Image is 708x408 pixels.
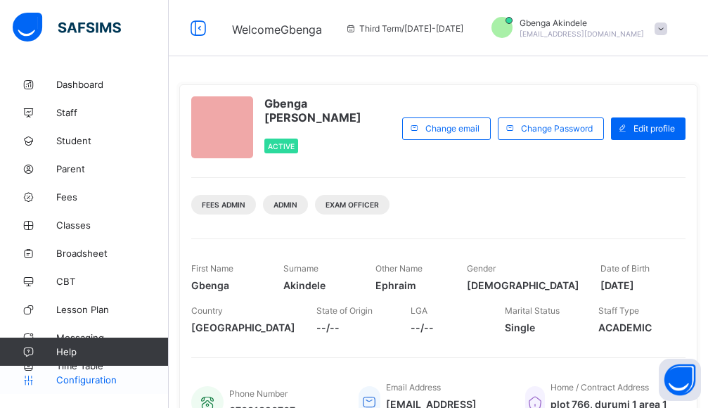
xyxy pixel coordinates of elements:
span: Marital Status [505,305,560,316]
span: Help [56,346,168,357]
span: [DEMOGRAPHIC_DATA] [467,279,579,291]
span: Phone Number [229,388,288,399]
span: Email Address [386,382,441,393]
span: Parent [56,163,169,174]
span: Broadsheet [56,248,169,259]
span: CBT [56,276,169,287]
span: [GEOGRAPHIC_DATA] [191,321,295,333]
span: Akindele [283,279,354,291]
span: Classes [56,219,169,231]
span: Admin [273,200,297,209]
span: Other Name [375,263,423,274]
span: Lesson Plan [56,304,169,315]
span: Ephraim [375,279,446,291]
span: Staff [56,107,169,118]
span: Fees [56,191,169,203]
span: Dashboard [56,79,169,90]
span: [EMAIL_ADDRESS][DOMAIN_NAME] [520,30,644,38]
span: State of Origin [316,305,373,316]
span: Student [56,135,169,146]
span: Change email [425,123,479,134]
span: Gbenga [PERSON_NAME] [264,96,395,125]
span: LGA [411,305,427,316]
span: Gbenga [191,279,262,291]
span: ACADEMIC [598,321,671,333]
span: Single [505,321,578,333]
span: Change Password [521,123,593,134]
span: Active [268,142,295,151]
span: Fees Admin [202,200,245,209]
span: --/-- [316,321,390,333]
span: Messaging [56,332,169,343]
span: Configuration [56,374,168,385]
button: Open asap [659,359,701,401]
span: Country [191,305,223,316]
span: Edit profile [633,123,675,134]
span: Exam Officer [326,200,379,209]
span: [DATE] [600,279,671,291]
img: safsims [13,13,121,42]
span: Home / Contract Address [551,382,649,393]
span: Gender [467,263,496,274]
span: --/-- [411,321,484,333]
span: Surname [283,263,318,274]
span: Welcome Gbenga [232,23,322,37]
span: Date of Birth [600,263,650,274]
span: Gbenga Akindele [520,18,644,28]
span: session/term information [345,23,463,34]
div: GbengaAkindele [477,17,674,40]
span: First Name [191,263,233,274]
span: Staff Type [598,305,639,316]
